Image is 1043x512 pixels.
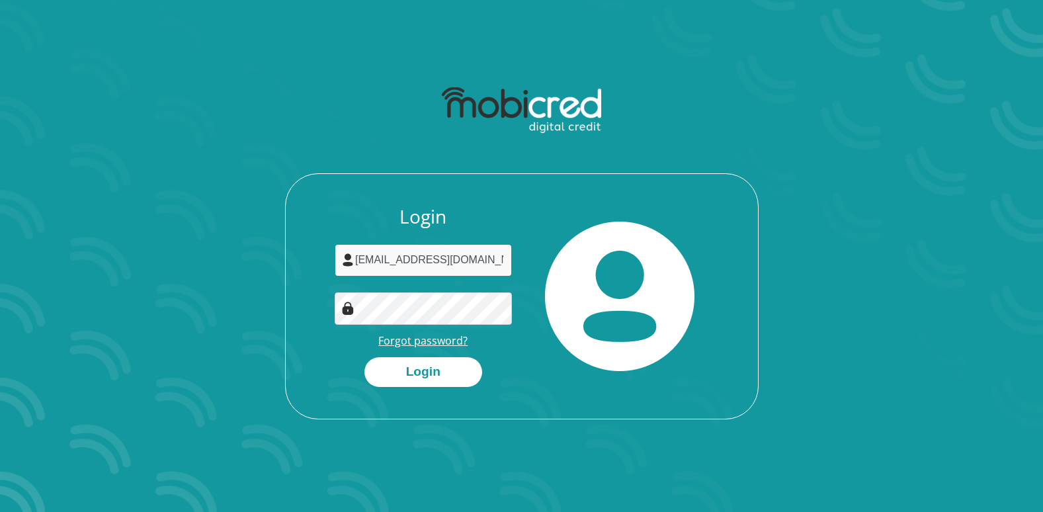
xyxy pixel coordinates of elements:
img: user-icon image [341,253,355,267]
a: Forgot password? [378,333,468,348]
input: Username [335,244,512,277]
h3: Login [335,206,512,228]
img: mobicred logo [442,87,601,134]
button: Login [364,357,482,387]
img: Image [341,302,355,315]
